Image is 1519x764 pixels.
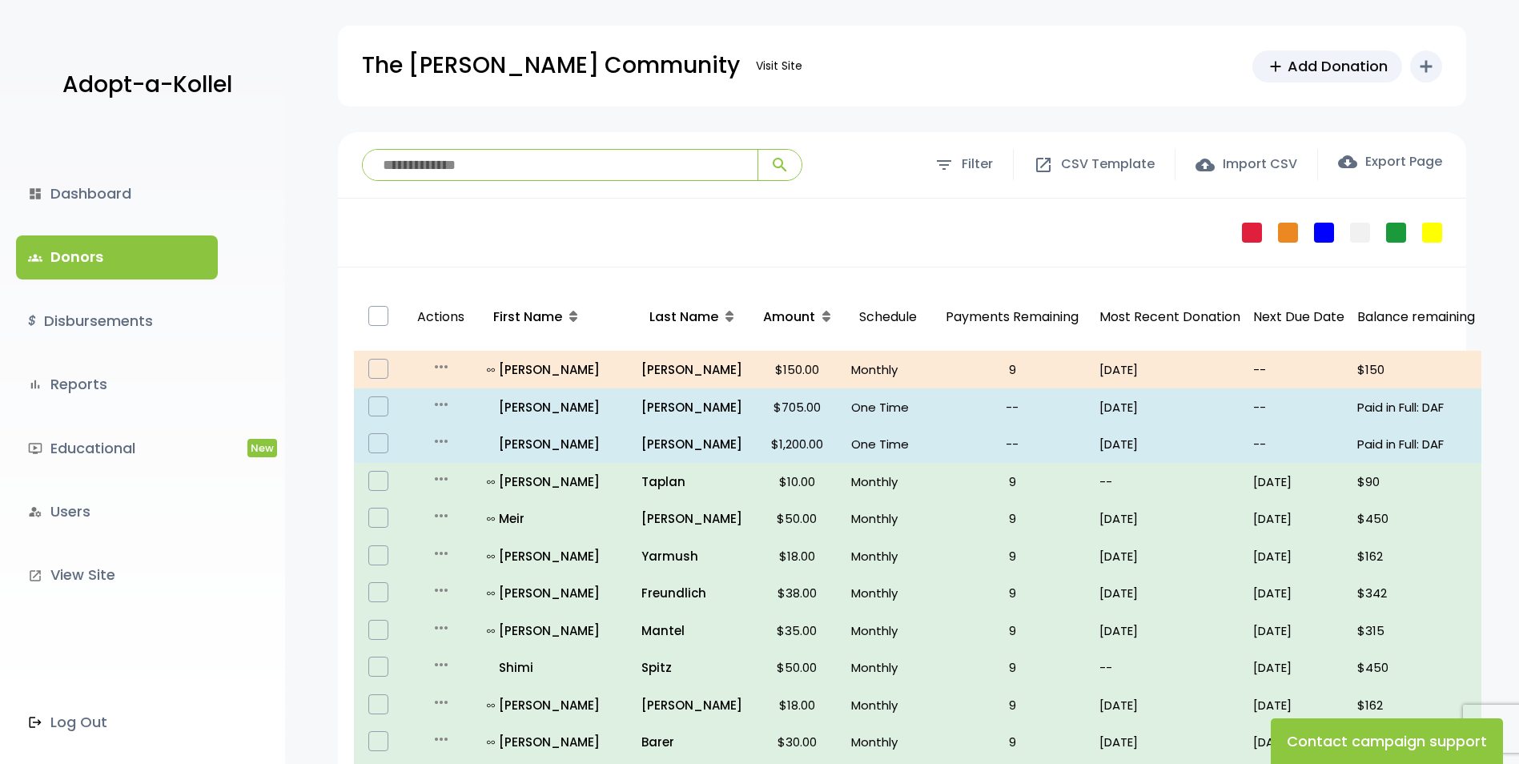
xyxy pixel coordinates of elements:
i: all_inclusive [487,738,499,746]
i: more_horiz [432,618,451,637]
p: Monthly [851,471,925,493]
p: [DATE] [1253,620,1344,641]
i: bar_chart [28,377,42,392]
p: -- [938,433,1087,455]
p: Actions [409,290,472,345]
a: all_inclusive[PERSON_NAME] [487,471,629,493]
p: 9 [938,694,1087,716]
i: more_horiz [432,357,451,376]
a: Adopt-a-Kollel [54,46,232,124]
p: Balance remaining [1357,306,1475,329]
p: [DATE] [1253,471,1344,493]
a: [PERSON_NAME] [641,433,742,455]
p: Meir [487,508,629,529]
p: $18.00 [755,545,838,567]
a: [PERSON_NAME] [487,396,629,418]
p: 9 [938,508,1087,529]
p: 9 [938,731,1087,753]
p: 9 [938,359,1087,380]
p: [PERSON_NAME] [487,582,629,604]
span: Import CSV [1223,153,1297,176]
p: 9 [938,545,1087,567]
span: Add Donation [1288,55,1388,77]
p: [PERSON_NAME] [487,731,629,753]
p: [DATE] [1099,582,1240,604]
i: launch [28,569,42,583]
i: dashboard [28,187,42,201]
a: Barer [641,731,742,753]
a: all_inclusive[PERSON_NAME] [487,620,629,641]
p: Monthly [851,657,925,678]
span: search [770,155,790,175]
a: Freundlich [641,582,742,604]
p: Monthly [851,694,925,716]
a: all_inclusiveMeir [487,508,629,529]
p: Taplan [641,471,742,493]
a: [PERSON_NAME] [641,396,742,418]
p: $18.00 [755,694,838,716]
p: $342 [1357,582,1475,604]
p: [DATE] [1253,694,1344,716]
i: add [1417,57,1436,76]
button: Contact campaign support [1271,718,1503,764]
button: search [757,150,802,180]
p: Monthly [851,359,925,380]
p: [PERSON_NAME] [641,508,742,529]
p: $450 [1357,508,1475,529]
p: $150 [1357,359,1475,380]
p: -- [1253,396,1344,418]
p: -- [1253,433,1344,455]
p: Schedule [851,290,925,345]
i: all_inclusive [487,366,499,374]
p: [PERSON_NAME] [487,359,629,380]
span: Filter [962,153,993,176]
span: First Name [493,308,562,326]
p: $30.00 [755,731,838,753]
p: [DATE] [1253,731,1344,753]
p: $1,200.00 [755,433,838,455]
i: all_inclusive [487,553,499,561]
p: -- [1099,657,1240,678]
a: $Disbursements [16,300,218,343]
p: $162 [1357,694,1475,716]
a: all_inclusive[PERSON_NAME] [487,582,629,604]
a: Log Out [16,701,218,744]
p: [DATE] [1099,731,1240,753]
i: all_inclusive [487,589,499,597]
p: -- [938,396,1087,418]
p: 9 [938,582,1087,604]
p: Payments Remaining [938,290,1087,345]
a: Shimi [487,657,629,678]
p: Spitz [641,657,742,678]
i: more_horiz [432,395,451,414]
a: launchView Site [16,553,218,597]
span: cloud_upload [1196,155,1215,175]
p: 9 [938,657,1087,678]
a: addAdd Donation [1252,50,1402,82]
i: more_horiz [432,544,451,563]
i: more_horiz [432,730,451,749]
p: $10.00 [755,471,838,493]
i: all_inclusive [487,478,499,486]
p: 9 [938,620,1087,641]
i: more_horiz [432,693,451,712]
p: Paid in Full: DAF [1357,433,1475,455]
a: manage_accountsUsers [16,490,218,533]
a: Mantel [641,620,742,641]
p: $162 [1357,545,1475,567]
p: [PERSON_NAME] [487,433,629,455]
p: Monthly [851,582,925,604]
button: add [1410,50,1442,82]
p: Next Due Date [1253,306,1344,329]
a: all_inclusive[PERSON_NAME] [487,694,629,716]
p: [PERSON_NAME] [487,471,629,493]
p: Adopt-a-Kollel [62,65,232,105]
p: $50.00 [755,508,838,529]
a: Yarmush [641,545,742,567]
i: manage_accounts [28,505,42,519]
